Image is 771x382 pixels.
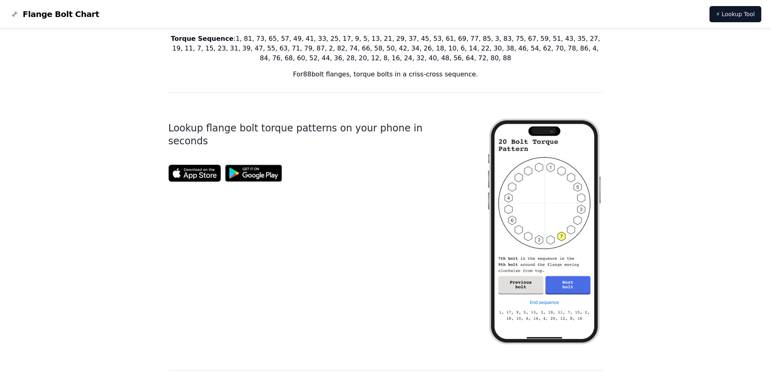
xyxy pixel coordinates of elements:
[221,160,287,186] img: Get it on Google Play
[23,8,99,20] span: Flange Bolt Chart
[168,34,603,63] p: : 1, 81, 73, 65, 57, 49, 41, 33, 25, 17, 9, 5, 13, 21, 29, 37, 45, 53, 61, 69, 77, 85, 3, 83, 75,...
[168,165,221,182] img: App Store badge for the Flange Bolt Chart app
[709,6,761,22] a: ⚡ Lookup Tool
[168,122,461,148] h1: Lookup flange bolt torque patterns on your phone in seconds
[10,8,99,20] a: Flange Bolt Chart LogoFlange Bolt Chart
[10,9,19,19] img: Flange Bolt Chart Logo
[486,106,603,357] img: Flange bolt chart app screenshot
[168,70,603,79] p: For 88 bolt flanges, torque bolts in a criss-cross sequence.
[171,35,234,42] b: Torque Sequence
